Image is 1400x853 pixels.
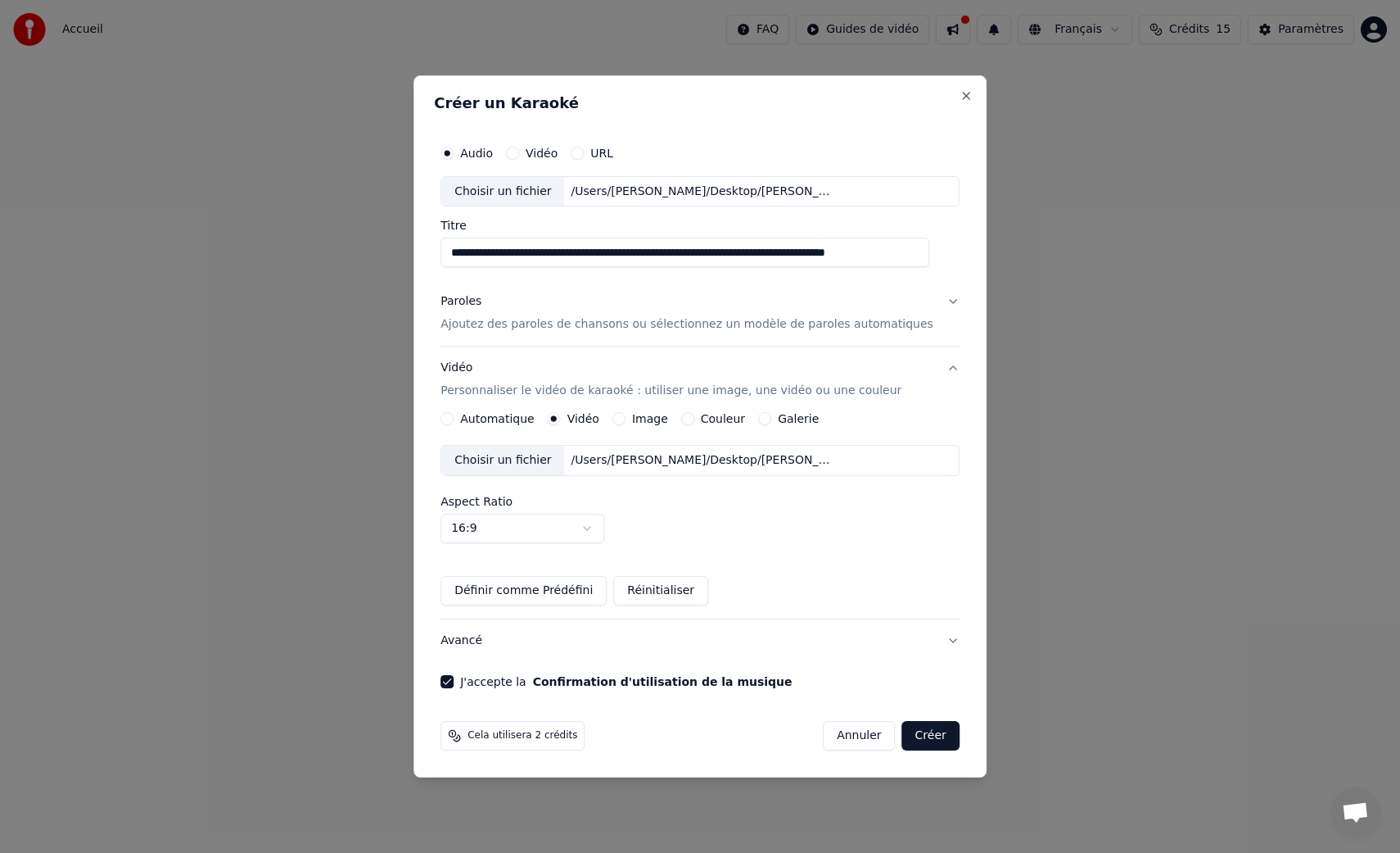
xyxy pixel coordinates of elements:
[440,294,481,311] div: Paroles
[567,413,599,424] label: Vidéo
[440,496,960,507] label: Aspect Ratio
[613,576,708,606] button: Réinitialiser
[440,576,607,606] button: Définir comme Prédéfini
[590,147,613,159] label: URL
[823,721,895,751] button: Annuler
[440,347,960,413] button: VidéoPersonnaliser le vidéo de karaoké : utiliser une image, une vidéo ou une couleur
[460,147,493,159] label: Audio
[440,361,901,400] div: Vidéo
[565,184,843,200] div: /Users/[PERSON_NAME]/Desktop/[PERSON_NAME] fils de [PERSON_NAME] mangé un croissant et maintenan...
[440,412,960,619] div: VidéoPersonnaliser le vidéo de karaoké : utiliser une image, une vidéo ou une couleur
[533,676,793,687] button: J'accepte la
[526,147,558,159] label: Vidéo
[441,446,564,475] div: Choisir un fichier
[441,177,564,206] div: Choisir un fichier
[460,413,534,424] label: Automatique
[440,281,960,347] button: ParolesAjoutez des paroles de chansons ou sélectionnez un modèle de paroles automatiques
[565,452,843,469] div: /Users/[PERSON_NAME]/Desktop/[PERSON_NAME] fils de [PERSON_NAME] mangé un croissant et maintenan...
[632,413,668,424] label: Image
[434,96,966,111] h2: Créer un Karaoké
[778,413,819,424] label: Galerie
[440,619,960,662] button: Avancé
[440,383,901,399] p: Personnaliser le vidéo de karaoké : utiliser une image, une vidéo ou une couleur
[701,413,745,424] label: Couleur
[467,729,577,742] span: Cela utilisera 2 crédits
[440,220,960,232] label: Titre
[902,721,960,751] button: Créer
[440,317,933,333] p: Ajoutez des paroles de chansons ou sélectionnez un modèle de paroles automatiques
[460,676,792,687] label: J'accepte la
